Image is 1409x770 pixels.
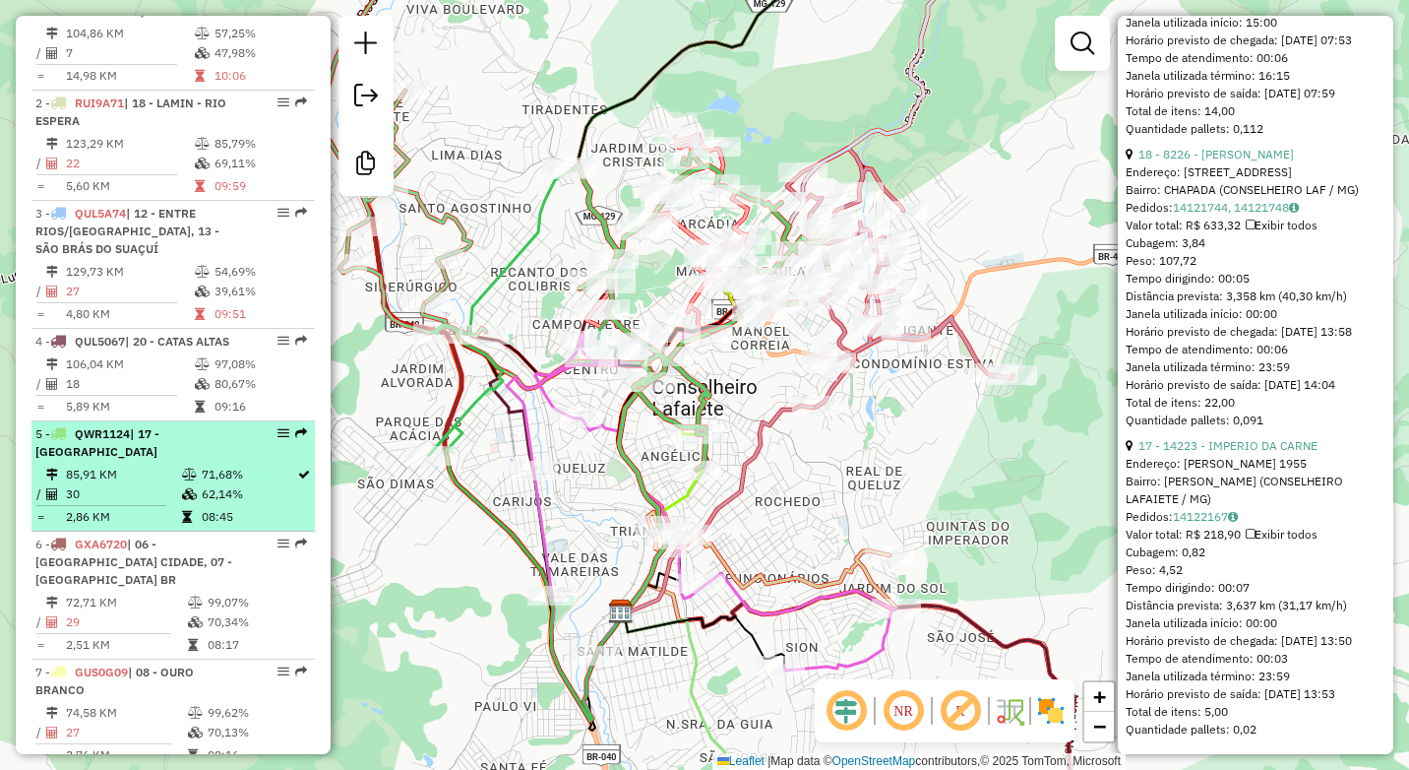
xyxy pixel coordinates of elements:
div: Janela utilizada término: 23:59 [1126,668,1385,685]
i: Observações [1228,511,1238,523]
img: Fluxo de ruas [994,695,1025,727]
td: / [35,154,45,173]
div: Valor total: R$ 633,32 [1126,217,1385,234]
i: Observações [1289,202,1299,214]
td: 70,34% [207,612,306,632]
span: | 12 - ENTRE RIOS/[GEOGRAPHIC_DATA], 13 - SÃO BRÁS DO SUAÇUÍ [35,206,219,256]
span: RUI9A71 [75,96,124,110]
div: Horário previsto de chegada: [DATE] 13:50 [1126,632,1385,650]
a: Nova sessão e pesquisa [346,24,386,68]
td: 10:06 [214,66,307,86]
td: 69,11% [214,154,307,173]
td: 74,58 KM [65,703,187,723]
a: OpenStreetMap [832,754,916,768]
div: Janela utilizada início: 15:00 [1126,14,1385,32]
div: Horário previsto de chegada: [DATE] 13:58 [1126,323,1385,341]
td: 106,04 KM [65,354,194,374]
i: % de utilização do peso [195,358,210,370]
td: 39,61% [214,282,307,301]
i: Tempo total em rota [188,749,198,761]
td: 99,62% [207,703,306,723]
td: / [35,43,45,63]
img: Exibir/Ocultar setores [1035,695,1067,727]
div: Janela utilizada término: 23:59 [1126,358,1385,376]
em: Rota exportada [295,538,307,549]
div: Tempo dirigindo: 00:05 [1126,270,1385,288]
i: Total de Atividades [46,616,58,628]
span: | [767,754,770,768]
i: Total de Atividades [46,488,58,500]
span: 3 - [35,206,219,256]
span: 5 - [35,426,159,459]
div: Bairro: [PERSON_NAME] (CONSELHEIRO LAFAIETE / MG) [1126,473,1385,508]
div: Pedidos: [1126,508,1385,526]
i: % de utilização da cubagem [195,158,210,169]
div: Horário previsto de saída: [DATE] 14:04 [1126,376,1385,394]
i: Tempo total em rota [195,180,205,192]
td: 30 [65,484,181,504]
td: 5,89 KM [65,397,194,417]
span: Exibir todos [1246,218,1317,232]
td: = [35,745,45,765]
a: 14122167 [1173,509,1238,524]
td: 09:59 [214,176,307,196]
td: 08:17 [207,635,306,655]
i: % de utilização do peso [195,138,210,150]
div: Cubagem: 0,82 [1126,544,1385,561]
i: % de utilização da cubagem [188,727,203,738]
div: Endereço: [PERSON_NAME] 1955 [1126,455,1385,473]
i: % de utilização do peso [195,266,210,278]
td: = [35,507,45,527]
em: Rota exportada [295,335,307,347]
span: QWR1124 [75,426,130,441]
td: 22 [65,154,194,173]
em: Opções [277,335,289,347]
em: Opções [277,427,289,439]
div: Pedidos: [1126,199,1385,217]
i: Distância Total [46,28,58,39]
div: Horário previsto de chegada: [DATE] 07:53 [1126,32,1385,49]
i: % de utilização da cubagem [188,616,203,628]
td: 27 [65,723,187,742]
a: 17 - 14223 - IMPERIO DA CARNE [1138,438,1317,453]
span: 7 - [35,665,194,697]
a: Zoom in [1084,682,1114,712]
td: 85,79% [214,134,307,154]
i: Distância Total [46,266,58,278]
td: 72,71 KM [65,593,187,612]
td: = [35,66,45,86]
td: 5,60 KM [65,176,194,196]
i: Total de Atividades [46,727,58,738]
td: 2,51 KM [65,635,187,655]
a: 18 - 8226 - [PERSON_NAME] [1138,147,1294,161]
td: 4,80 KM [65,304,194,324]
span: QUL5A74 [75,206,126,221]
td: 57,25% [214,24,307,43]
i: Total de Atividades [46,378,58,390]
td: 71,68% [201,465,296,484]
div: Tempo dirigindo: 00:07 [1126,579,1385,597]
td: 2,76 KM [65,745,187,765]
em: Rota exportada [295,207,307,219]
td: = [35,635,45,655]
i: Total de Atividades [46,286,58,297]
td: 08:45 [201,507,296,527]
img: Farid - Conselheiro Lafaiete [608,599,634,624]
i: Total de Atividades [46,158,58,169]
div: Janela utilizada início: 00:00 [1126,305,1385,323]
div: Endereço: [STREET_ADDRESS] [1126,163,1385,181]
em: Rota exportada [295,427,307,439]
td: 54,69% [214,262,307,282]
em: Rota exportada [295,96,307,108]
span: Exibir rótulo [937,687,984,735]
td: / [35,612,45,632]
span: | 20 - CATAS ALTAS [125,334,229,349]
a: 14121744, 14121748 [1173,200,1299,215]
span: | 18 - LAMIN - RIO ESPERA [35,96,226,128]
i: Distância Total [46,138,58,150]
td: 85,91 KM [65,465,181,484]
span: | 17 - [GEOGRAPHIC_DATA] [35,426,159,459]
div: Peso: 4,52 [1126,561,1385,579]
td: 129,73 KM [65,262,194,282]
span: 2 - [35,96,226,128]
